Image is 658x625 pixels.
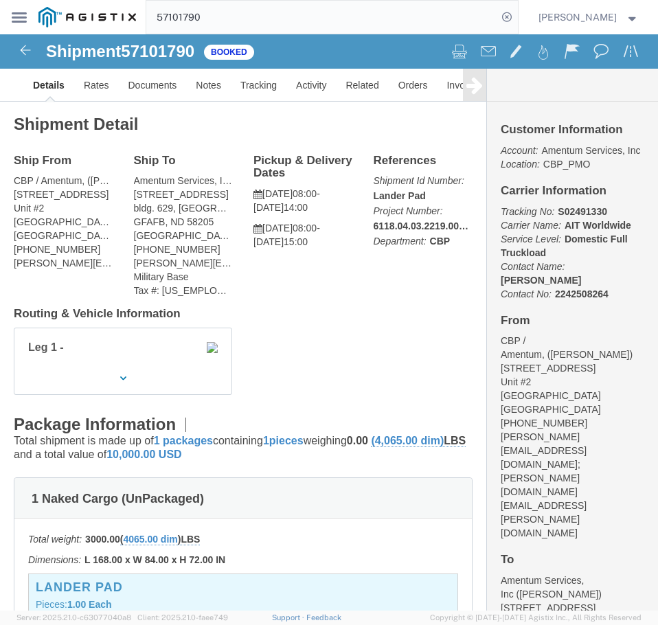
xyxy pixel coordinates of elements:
[306,613,341,622] a: Feedback
[146,1,497,34] input: Search for shipment number, reference number
[430,612,642,624] span: Copyright © [DATE]-[DATE] Agistix Inc., All Rights Reserved
[272,613,306,622] a: Support
[137,613,228,622] span: Client: 2025.21.0-faee749
[16,613,131,622] span: Server: 2025.21.0-c63077040a8
[538,10,617,25] span: Kayla Donahue
[538,9,639,25] button: [PERSON_NAME]
[38,7,136,27] img: logo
